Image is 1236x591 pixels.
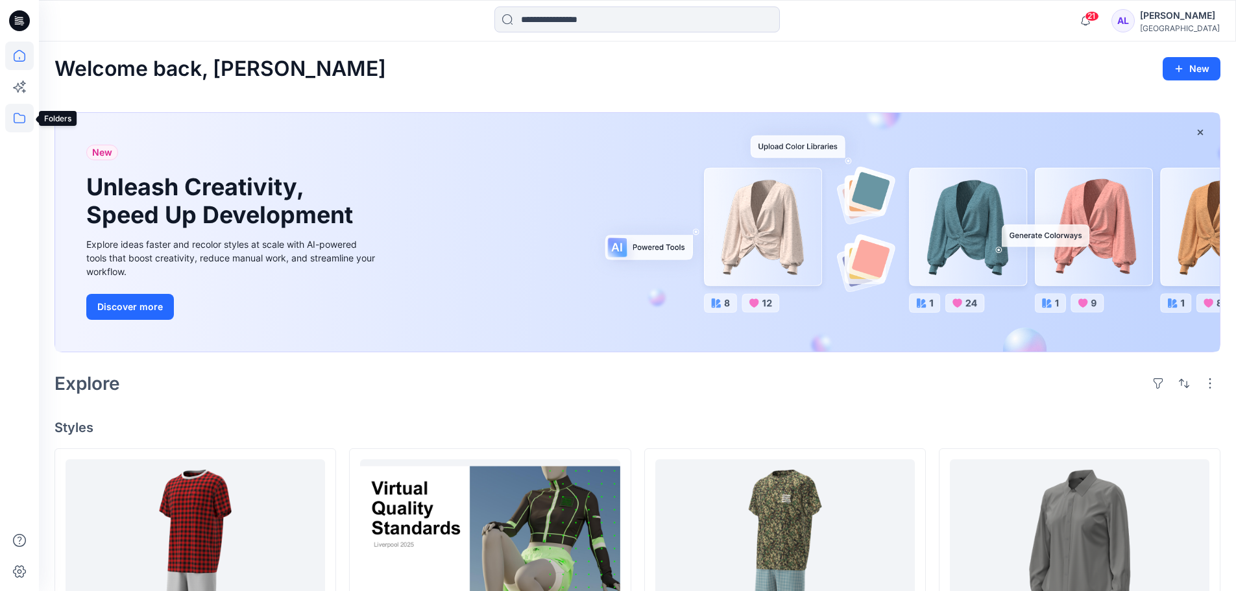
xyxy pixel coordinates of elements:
[86,294,378,320] a: Discover more
[1085,11,1099,21] span: 21
[55,420,1220,435] h4: Styles
[86,294,174,320] button: Discover more
[86,173,359,229] h1: Unleash Creativity, Speed Up Development
[1140,23,1220,33] div: [GEOGRAPHIC_DATA]
[1163,57,1220,80] button: New
[86,237,378,278] div: Explore ideas faster and recolor styles at scale with AI-powered tools that boost creativity, red...
[92,145,112,160] span: New
[1140,8,1220,23] div: [PERSON_NAME]
[55,373,120,394] h2: Explore
[1111,9,1135,32] div: AL
[55,57,386,81] h2: Welcome back, [PERSON_NAME]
